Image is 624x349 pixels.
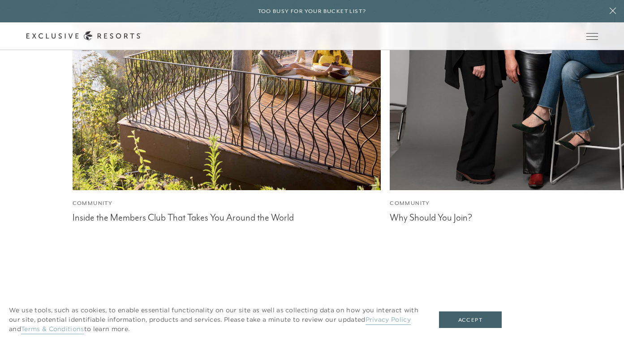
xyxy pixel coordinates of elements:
[439,311,502,328] button: Accept
[73,210,381,223] div: Inside the Members Club That Takes You Around the World
[9,306,421,334] p: We use tools, such as cookies, to enable essential functionality on our site as well as collectin...
[21,325,84,334] a: Terms & Conditions
[73,199,381,208] div: Community
[366,315,411,325] a: Privacy Policy
[586,33,598,39] button: Open navigation
[258,7,366,16] h6: Too busy for your bucket list?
